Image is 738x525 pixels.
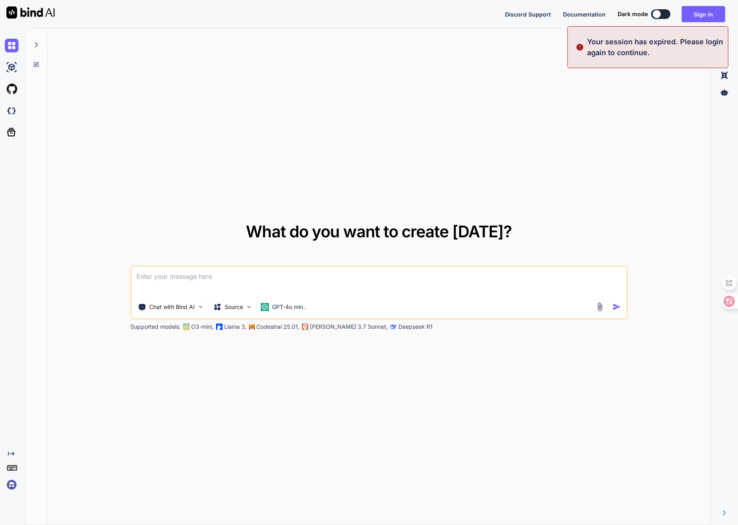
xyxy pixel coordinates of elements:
[216,324,223,330] img: Llama2
[249,324,255,330] img: Mistral-AI
[183,324,190,330] img: GPT-4
[398,323,433,331] p: Deepseek R1
[612,303,621,311] img: icon
[5,39,19,52] img: chat
[197,303,204,310] img: Pick Tools
[505,11,551,18] span: Discord Support
[191,323,214,331] p: O3-mini,
[618,10,648,18] span: Dark mode
[149,303,195,311] p: Chat with Bind AI
[5,104,19,118] img: darkCloudIdeIcon
[563,11,606,18] span: Documentation
[682,6,725,22] button: Sign in
[224,323,247,331] p: Llama 3,
[272,303,306,311] p: GPT-4o min..
[563,10,606,19] button: Documentation
[576,36,584,58] img: alert
[256,323,299,331] p: Codestral 25.01,
[595,302,604,311] img: attachment
[390,324,397,330] img: claude
[505,10,551,19] button: Discord Support
[5,60,19,74] img: ai-studio
[245,303,252,310] img: Pick Models
[302,324,308,330] img: claude
[587,36,723,58] p: Your session has expired. Please login again to continue.
[5,82,19,96] img: githubLight
[6,6,55,19] img: Bind AI
[5,478,19,492] img: signin
[310,323,388,331] p: [PERSON_NAME] 3.7 Sonnet,
[130,323,181,331] p: Supported models:
[261,303,269,311] img: GPT-4o mini
[246,222,512,241] span: What do you want to create [DATE]?
[225,303,243,311] p: Source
